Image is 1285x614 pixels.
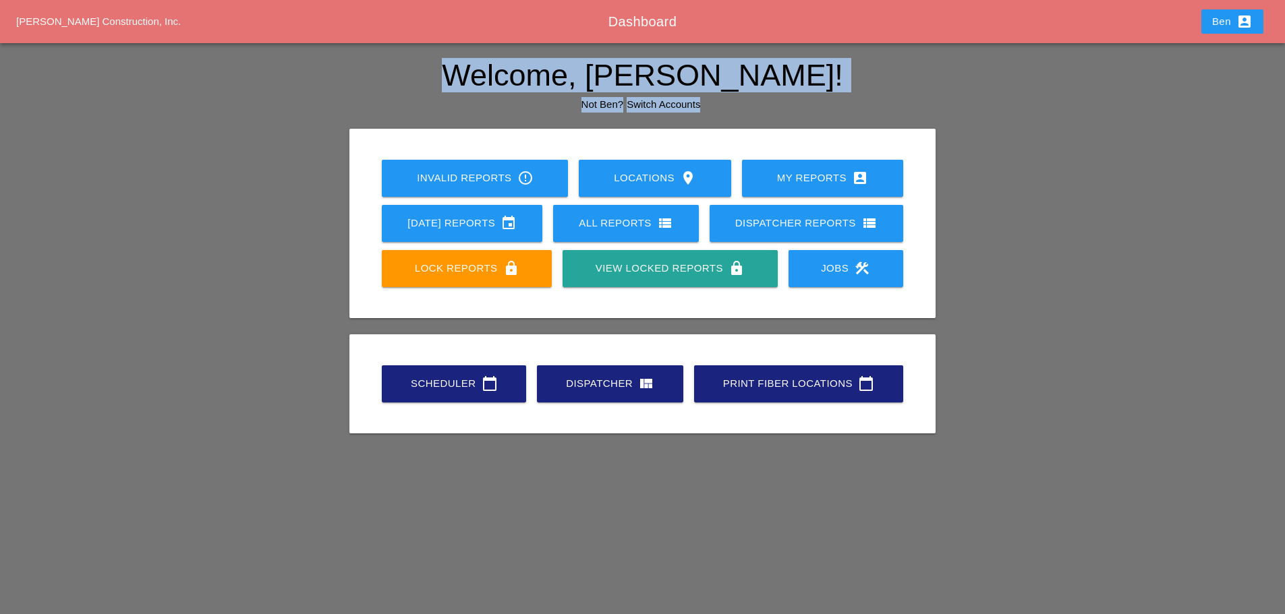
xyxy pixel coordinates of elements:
[382,365,526,402] a: Scheduler
[627,98,700,110] a: Switch Accounts
[600,170,709,186] div: Locations
[382,205,542,242] a: [DATE] Reports
[575,215,677,231] div: All Reports
[1212,13,1253,30] div: Ben
[742,160,903,197] a: My Reports
[563,250,777,287] a: View Locked Reports
[403,170,546,186] div: Invalid Reports
[553,205,699,242] a: All Reports
[608,14,677,29] span: Dashboard
[657,215,673,231] i: view_list
[501,215,517,231] i: event
[584,260,755,276] div: View Locked Reports
[710,205,903,242] a: Dispatcher Reports
[861,215,878,231] i: view_list
[764,170,882,186] div: My Reports
[382,250,552,287] a: Lock Reports
[537,365,683,402] a: Dispatcher
[810,260,882,276] div: Jobs
[16,16,181,27] a: [PERSON_NAME] Construction, Inc.
[403,215,521,231] div: [DATE] Reports
[731,215,882,231] div: Dispatcher Reports
[579,160,731,197] a: Locations
[1201,9,1263,34] button: Ben
[680,170,696,186] i: location_on
[503,260,519,276] i: lock
[638,375,654,392] i: view_quilt
[403,260,530,276] div: Lock Reports
[716,375,882,392] div: Print Fiber Locations
[559,375,662,392] div: Dispatcher
[729,260,745,276] i: lock
[517,170,534,186] i: error_outline
[581,98,624,110] span: Not Ben?
[854,260,870,276] i: construction
[789,250,903,287] a: Jobs
[858,375,874,392] i: calendar_today
[403,375,505,392] div: Scheduler
[694,365,903,402] a: Print Fiber Locations
[382,160,568,197] a: Invalid Reports
[482,375,498,392] i: calendar_today
[1236,13,1253,30] i: account_box
[852,170,868,186] i: account_box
